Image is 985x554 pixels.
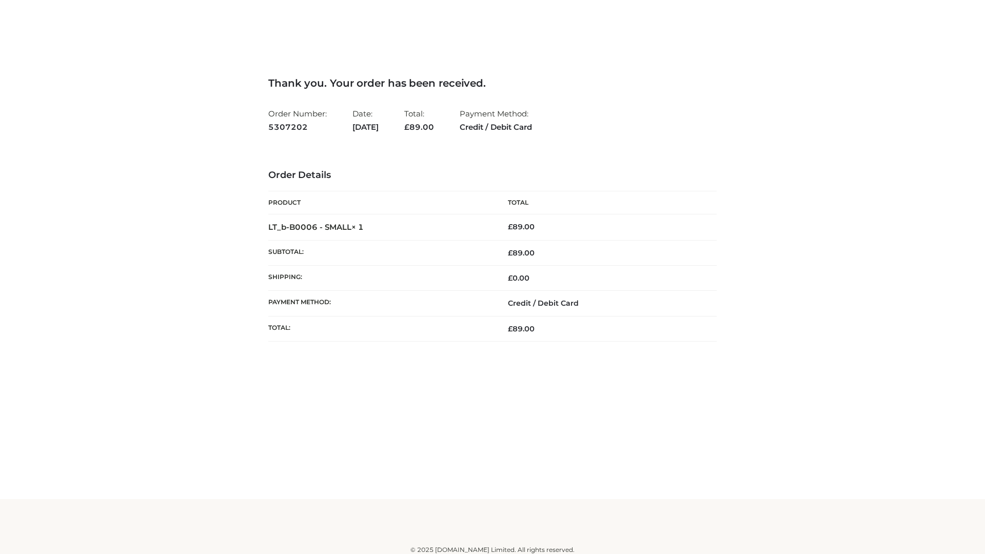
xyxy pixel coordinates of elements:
h3: Thank you. Your order has been received. [268,77,717,89]
th: Shipping: [268,266,493,291]
th: Payment method: [268,291,493,316]
td: Credit / Debit Card [493,291,717,316]
strong: 5307202 [268,121,327,134]
th: Product [268,191,493,214]
span: £ [404,122,409,132]
h3: Order Details [268,170,717,181]
strong: LT_b-B0006 - SMALL [268,222,364,232]
span: £ [508,248,513,258]
th: Subtotal: [268,240,493,265]
span: 89.00 [508,324,535,333]
bdi: 0.00 [508,273,529,283]
th: Total: [268,316,493,341]
li: Date: [352,105,379,136]
span: 89.00 [508,248,535,258]
li: Payment Method: [460,105,532,136]
span: £ [508,324,513,333]
li: Total: [404,105,434,136]
li: Order Number: [268,105,327,136]
span: £ [508,222,513,231]
span: £ [508,273,513,283]
bdi: 89.00 [508,222,535,231]
strong: [DATE] [352,121,379,134]
strong: Credit / Debit Card [460,121,532,134]
th: Total [493,191,717,214]
strong: × 1 [351,222,364,232]
span: 89.00 [404,122,434,132]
